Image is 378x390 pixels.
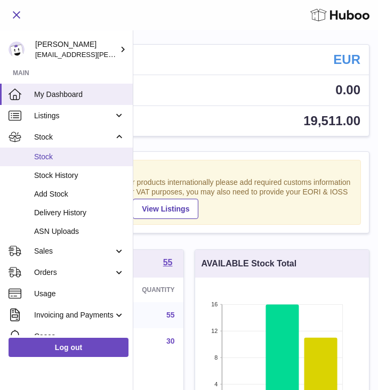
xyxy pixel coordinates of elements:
text: 4 [214,381,218,387]
span: Delivery History [34,208,125,218]
span: 19,511.00 [303,113,360,128]
a: View Listings [133,199,198,219]
span: Usage [34,289,125,299]
strong: 55 [163,258,173,267]
span: Invoicing and Payments [34,310,114,320]
span: 0.00 [335,83,360,97]
span: Sales [34,246,114,256]
strong: Notice [23,166,355,176]
a: AVAILABLE Stock Total 19,511.00 [9,106,369,136]
span: Cases [34,331,125,342]
span: Stock [34,152,125,162]
div: [PERSON_NAME] [35,39,117,60]
h3: AVAILABLE Stock Total [202,258,297,270]
span: Listings [34,111,114,121]
a: 30 [166,337,175,345]
span: ASN Uploads [34,226,125,237]
a: Log out [9,338,128,357]
text: 16 [211,301,218,307]
img: europe@orea.uk [9,42,25,58]
span: Stock [34,132,114,142]
text: 8 [214,354,218,361]
span: Add Stock [34,189,125,199]
span: My Dashboard [34,90,125,100]
a: 55 [163,258,173,269]
span: [EMAIL_ADDRESS][PERSON_NAME][DOMAIN_NAME] [35,50,210,59]
th: Quantity [103,278,183,302]
a: Total sales 0.00 [9,75,369,105]
div: If you're planning on sending your products internationally please add required customs informati... [23,177,355,219]
a: 55 [166,311,175,319]
span: Stock History [34,170,125,181]
span: Orders [34,267,114,278]
strong: EUR [333,51,360,68]
text: 12 [211,328,218,334]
